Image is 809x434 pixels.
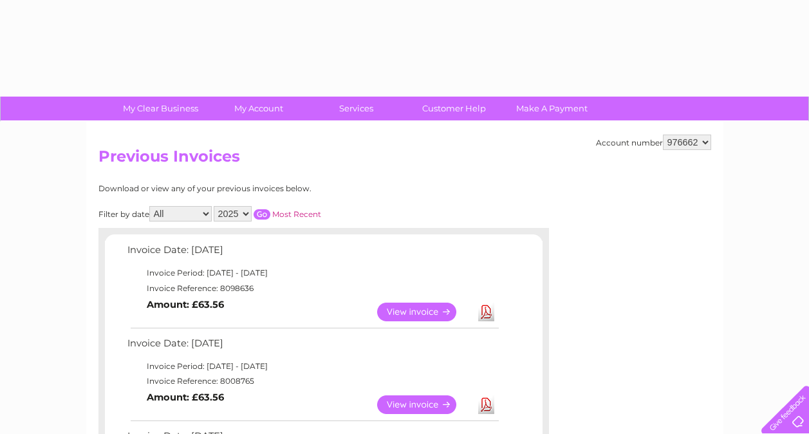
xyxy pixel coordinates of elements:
[124,359,501,374] td: Invoice Period: [DATE] - [DATE]
[107,97,214,120] a: My Clear Business
[124,373,501,389] td: Invoice Reference: 8008765
[124,281,501,296] td: Invoice Reference: 8098636
[98,147,711,172] h2: Previous Invoices
[124,241,501,265] td: Invoice Date: [DATE]
[377,303,472,321] a: View
[478,395,494,414] a: Download
[499,97,605,120] a: Make A Payment
[478,303,494,321] a: Download
[124,335,501,359] td: Invoice Date: [DATE]
[401,97,507,120] a: Customer Help
[98,184,436,193] div: Download or view any of your previous invoices below.
[98,206,436,222] div: Filter by date
[147,299,224,310] b: Amount: £63.56
[377,395,472,414] a: View
[124,265,501,281] td: Invoice Period: [DATE] - [DATE]
[272,209,321,219] a: Most Recent
[303,97,409,120] a: Services
[596,135,711,150] div: Account number
[147,392,224,403] b: Amount: £63.56
[205,97,312,120] a: My Account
